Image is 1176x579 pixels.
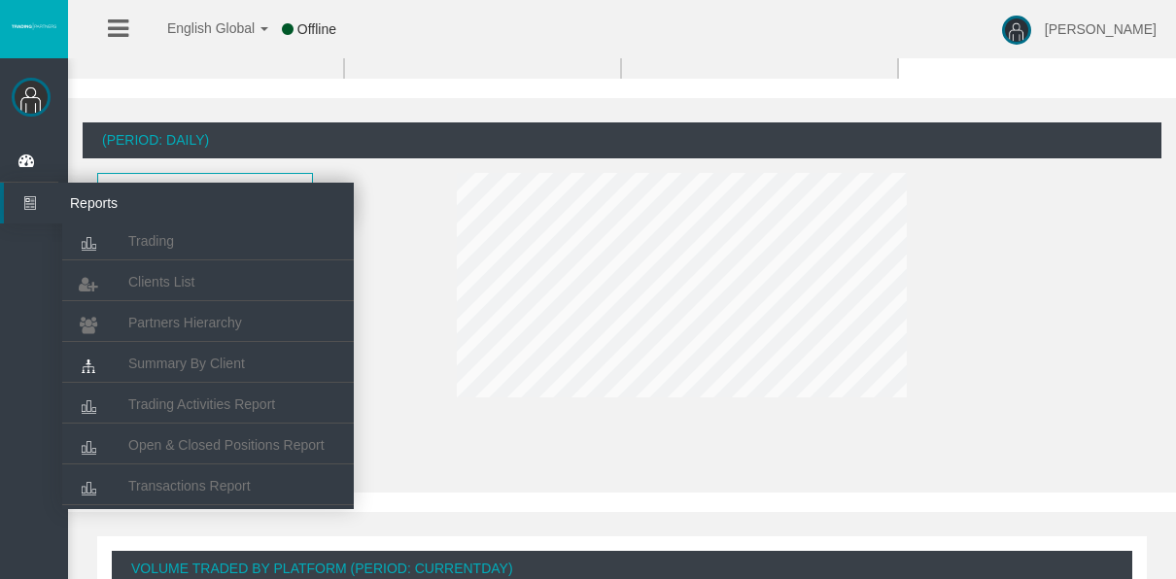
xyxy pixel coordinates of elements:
[62,223,354,258] a: Trading
[128,356,245,371] span: Summary By Client
[55,183,246,223] span: Reports
[1002,16,1031,45] img: user-image
[128,437,325,453] span: Open & Closed Positions Report
[10,22,58,30] img: logo.svg
[1045,21,1157,37] span: [PERSON_NAME]
[128,315,242,330] span: Partners Hierarchy
[62,305,354,340] a: Partners Hierarchy
[128,233,174,249] span: Trading
[99,175,276,205] span: Commissions
[83,122,1161,158] div: (Period: Daily)
[128,274,194,289] span: Clients List
[4,183,354,223] a: Reports
[62,387,354,422] a: Trading Activities Report
[297,21,336,37] span: Offline
[62,346,354,381] a: Summary By Client
[142,20,255,36] span: English Global
[128,478,251,494] span: Transactions Report
[62,468,354,503] a: Transactions Report
[128,396,275,412] span: Trading Activities Report
[62,264,354,299] a: Clients List
[62,427,354,462] a: Open & Closed Positions Report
